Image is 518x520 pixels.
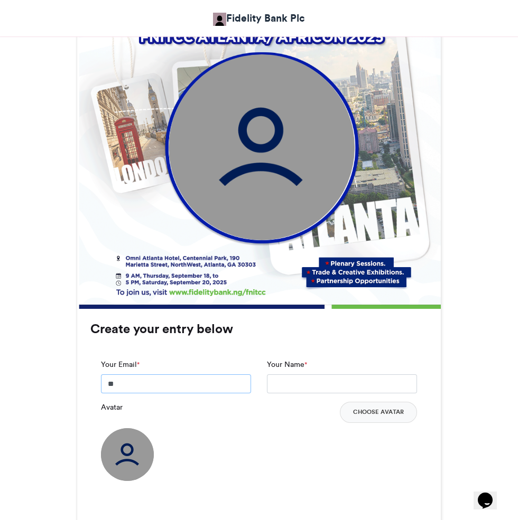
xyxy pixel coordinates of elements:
label: Your Name [267,359,307,370]
iframe: chat widget [474,478,507,509]
a: Fidelity Bank Plc [213,11,305,26]
label: Your Email [101,359,140,370]
h3: Create your entry below [90,323,428,335]
img: user_circle.png [101,428,154,481]
img: Fidelity Bank [213,13,226,26]
img: user_circle.png [169,54,355,240]
label: Avatar [101,402,123,413]
button: Choose Avatar [340,402,417,423]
